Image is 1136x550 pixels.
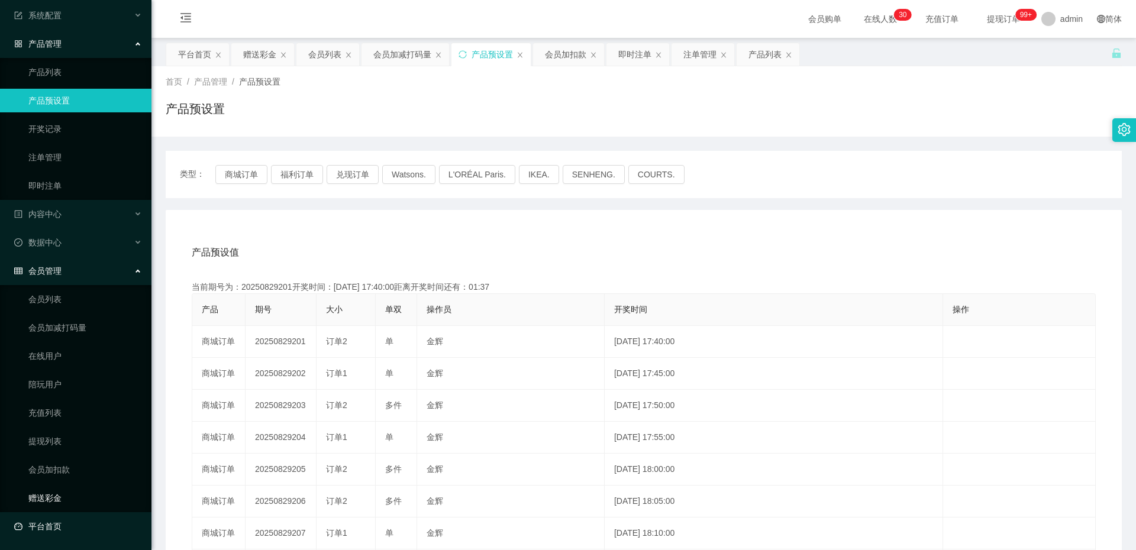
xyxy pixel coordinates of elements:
td: [DATE] 17:40:00 [605,326,943,358]
a: 注单管理 [28,145,142,169]
td: [DATE] 17:45:00 [605,358,943,390]
td: 20250829205 [246,454,317,486]
a: 产品预设置 [28,89,142,112]
i: 图标: global [1097,15,1105,23]
td: 金辉 [417,517,605,549]
i: 图标: unlock [1111,48,1122,59]
td: [DATE] 18:05:00 [605,486,943,517]
div: 赠送彩金 [243,43,276,66]
td: 金辉 [417,358,605,390]
span: 产品管理 [14,39,62,48]
div: 即时注单 [618,43,651,66]
span: 多件 [385,400,402,410]
a: 会员列表 [28,287,142,311]
a: 提现列表 [28,429,142,453]
i: 图标: close [280,51,287,59]
span: 在线人数 [858,15,903,23]
a: 即时注单 [28,174,142,198]
td: 商城订单 [192,390,246,422]
span: 多件 [385,464,402,474]
td: 金辉 [417,454,605,486]
td: 商城订单 [192,422,246,454]
i: 图标: close [435,51,442,59]
td: 20250829202 [246,358,317,390]
td: 商城订单 [192,517,246,549]
span: 多件 [385,496,402,506]
h1: 产品预设置 [166,100,225,118]
span: / [187,77,189,86]
i: 图标: close [215,51,222,59]
i: 图标: appstore-o [14,40,22,48]
span: 开奖时间 [614,305,647,314]
div: 产品预设置 [472,43,513,66]
span: 产品预设置 [239,77,280,86]
td: 金辉 [417,390,605,422]
span: 订单2 [326,337,347,346]
td: [DATE] 18:00:00 [605,454,943,486]
span: 订单1 [326,528,347,538]
span: 类型： [180,165,215,184]
td: 金辉 [417,422,605,454]
a: 陪玩用户 [28,373,142,396]
td: 金辉 [417,486,605,517]
span: 订单1 [326,368,347,378]
p: 3 [899,9,903,21]
td: 商城订单 [192,326,246,358]
span: 会员管理 [14,266,62,276]
i: 图标: table [14,267,22,275]
sup: 1013 [1015,9,1037,21]
span: 大小 [326,305,343,314]
span: 内容中心 [14,209,62,219]
div: 产品列表 [748,43,782,66]
td: [DATE] 18:10:00 [605,517,943,549]
span: 系统配置 [14,11,62,20]
td: [DATE] 17:50:00 [605,390,943,422]
span: 订单2 [326,400,347,410]
span: 订单2 [326,496,347,506]
span: 首页 [166,77,182,86]
button: Watsons. [382,165,435,184]
i: 图标: form [14,11,22,20]
a: 图标: dashboard平台首页 [14,515,142,538]
span: 单 [385,528,393,538]
span: 充值订单 [919,15,964,23]
td: 商城订单 [192,358,246,390]
button: 商城订单 [215,165,267,184]
button: COURTS. [628,165,685,184]
button: IKEA. [519,165,559,184]
span: 单双 [385,305,402,314]
i: 图标: close [720,51,727,59]
td: 商城订单 [192,486,246,517]
span: 单 [385,368,393,378]
a: 开奖记录 [28,117,142,141]
i: 图标: close [517,51,524,59]
i: 图标: sync [459,50,467,59]
span: 单 [385,337,393,346]
a: 充值列表 [28,401,142,425]
span: 操作 [953,305,969,314]
button: L'ORÉAL Paris. [439,165,515,184]
div: 当前期号为：20250829201开奖时间：[DATE] 17:40:00距离开奖时间还有：01:37 [192,281,1096,293]
span: 订单1 [326,432,347,442]
span: 数据中心 [14,238,62,247]
i: 图标: menu-fold [166,1,206,38]
span: 订单2 [326,464,347,474]
p: 0 [903,9,907,21]
span: 期号 [255,305,272,314]
td: [DATE] 17:55:00 [605,422,943,454]
button: 福利订单 [271,165,323,184]
td: 20250829207 [246,517,317,549]
i: 图标: close [785,51,792,59]
i: 图标: profile [14,210,22,218]
span: 产品预设值 [192,245,239,260]
i: 图标: setting [1118,123,1131,136]
i: 图标: close [655,51,662,59]
button: 兑现订单 [327,165,379,184]
div: 会员加减打码量 [373,43,431,66]
td: 20250829204 [246,422,317,454]
td: 20250829201 [246,326,317,358]
td: 商城订单 [192,454,246,486]
a: 会员加减打码量 [28,316,142,339]
a: 产品列表 [28,60,142,84]
a: 在线用户 [28,344,142,368]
